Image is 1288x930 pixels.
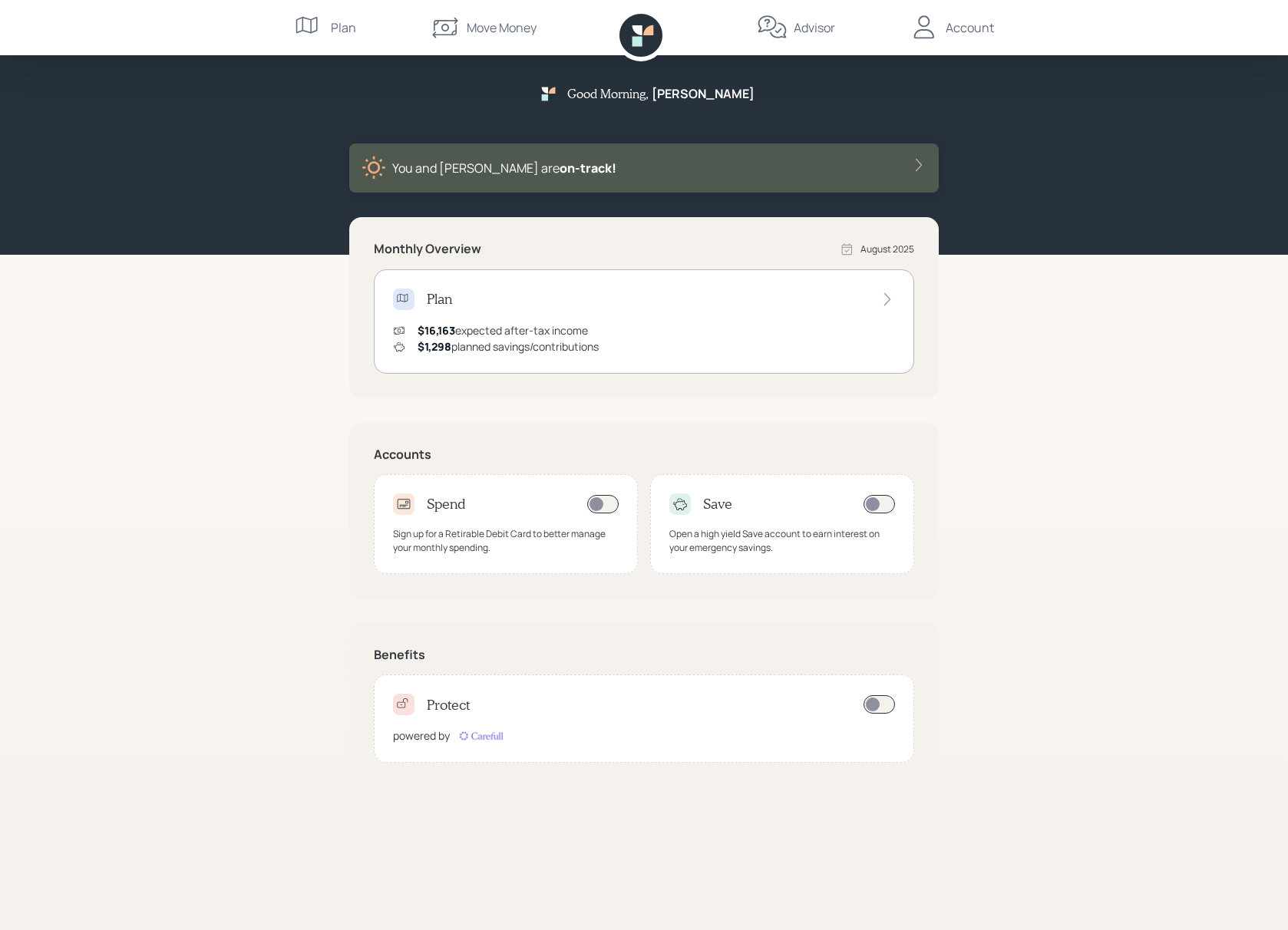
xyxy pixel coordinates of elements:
h5: Monthly Overview [374,242,481,256]
h5: Accounts [374,447,914,462]
img: sunny-XHVQM73Q.digested.png [362,156,386,180]
span: on‑track! [560,160,616,176]
div: August 2025 [860,242,914,256]
h5: [PERSON_NAME] [652,87,755,101]
h5: Good Morning , [567,86,649,101]
div: Account [946,18,994,37]
div: You and [PERSON_NAME] are [392,159,616,177]
div: Move Money [467,18,537,37]
div: expected after-tax income [418,322,588,338]
h4: Plan [427,291,452,308]
div: Open a high yield Save account to earn interest on your emergency savings. [669,527,895,555]
div: Advisor [794,18,835,37]
span: $16,163 [418,323,455,338]
h4: Spend [427,496,466,513]
div: Sign up for a Retirable Debit Card to better manage your monthly spending. [393,527,619,555]
h5: Benefits [374,648,914,662]
div: Plan [331,18,356,37]
span: $1,298 [418,339,451,354]
h4: Save [703,496,732,513]
div: planned savings/contributions [418,338,599,355]
h4: Protect [427,697,470,714]
img: carefull-M2HCGCDH.digested.png [456,728,505,744]
div: powered by [393,727,450,744]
